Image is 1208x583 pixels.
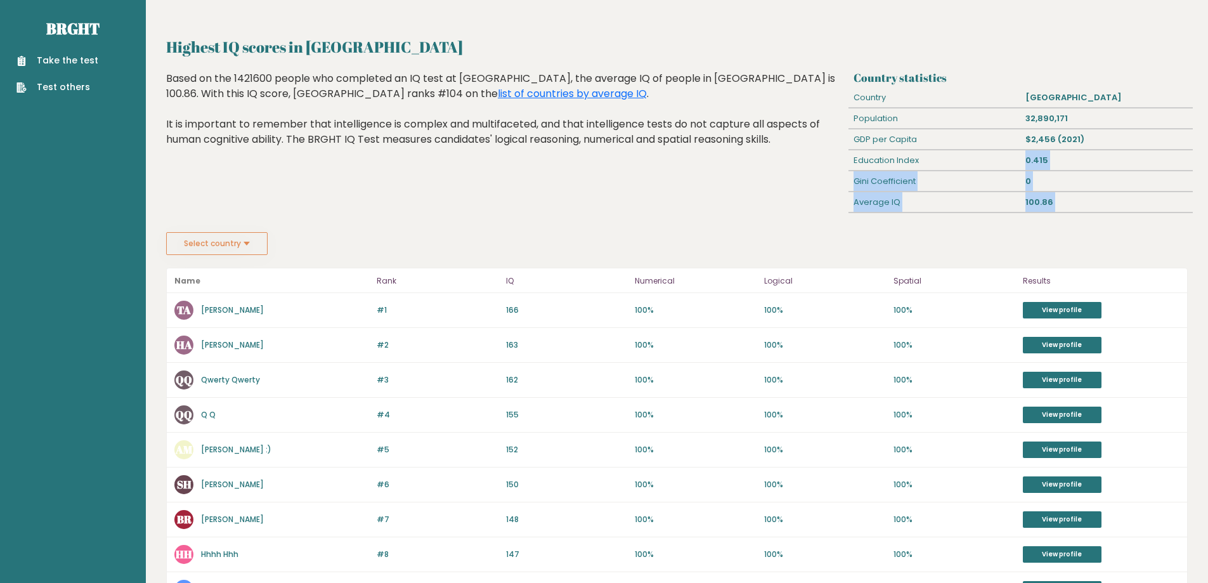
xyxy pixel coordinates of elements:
p: 100% [635,305,757,316]
p: 163 [506,339,628,351]
a: View profile [1023,442,1101,458]
a: Q Q [201,409,216,420]
p: 100% [635,444,757,455]
p: 100% [764,444,886,455]
a: View profile [1023,476,1101,493]
a: Take the test [16,54,98,67]
p: 100% [764,479,886,490]
text: QQ [176,372,192,387]
text: TA [177,303,191,317]
div: Education Index [848,150,1020,171]
p: 100% [893,479,1015,490]
p: 148 [506,514,628,525]
a: View profile [1023,372,1101,388]
p: Numerical [635,273,757,289]
h3: Country statistics [854,71,1188,84]
b: Name [174,275,200,286]
p: 100% [635,409,757,421]
p: 150 [506,479,628,490]
p: #1 [377,305,498,316]
p: Logical [764,273,886,289]
p: 100% [893,339,1015,351]
p: 100% [635,514,757,525]
div: Population [848,108,1020,129]
p: IQ [506,273,628,289]
p: 100% [893,305,1015,316]
a: Hhhh Hhh [201,549,238,560]
text: AM [175,442,193,457]
p: Rank [377,273,498,289]
a: [PERSON_NAME] [201,514,264,525]
p: Results [1023,273,1179,289]
a: View profile [1023,407,1101,423]
p: 152 [506,444,628,455]
text: HH [176,547,192,561]
div: 0.415 [1021,150,1193,171]
p: 100% [764,409,886,421]
p: #4 [377,409,498,421]
text: QQ [176,407,192,422]
text: BR [177,512,192,527]
div: 0 [1021,171,1193,192]
p: #2 [377,339,498,351]
a: list of countries by average IQ [498,86,647,101]
p: 100% [764,305,886,316]
p: #7 [377,514,498,525]
a: Brght [46,18,100,39]
div: GDP per Capita [848,129,1020,150]
div: [GEOGRAPHIC_DATA] [1021,88,1193,108]
div: Gini Coefficient [848,171,1020,192]
p: 147 [506,549,628,560]
a: View profile [1023,546,1101,563]
text: SH [177,477,192,492]
a: [PERSON_NAME] [201,305,264,315]
p: 100% [893,374,1015,386]
p: 100% [635,374,757,386]
text: HA [176,337,192,352]
div: $2,456 (2021) [1021,129,1193,150]
p: 100% [893,409,1015,421]
p: #8 [377,549,498,560]
a: View profile [1023,337,1101,353]
p: 166 [506,305,628,316]
div: Average IQ [848,192,1020,213]
a: View profile [1023,511,1101,528]
div: Based on the 1421600 people who completed an IQ test at [GEOGRAPHIC_DATA], the average IQ of peop... [166,71,844,166]
p: 100% [893,444,1015,455]
p: 100% [893,514,1015,525]
a: Qwerty Qwerty [201,374,260,385]
div: 100.86 [1021,192,1193,213]
p: 100% [764,549,886,560]
a: View profile [1023,302,1101,318]
p: 100% [764,514,886,525]
p: 100% [635,479,757,490]
p: 100% [764,339,886,351]
a: [PERSON_NAME] [201,339,264,350]
p: 100% [764,374,886,386]
h2: Highest IQ scores in [GEOGRAPHIC_DATA] [166,36,1188,58]
p: 162 [506,374,628,386]
p: 100% [635,549,757,560]
div: Country [848,88,1020,108]
a: [PERSON_NAME] :) [201,444,271,455]
p: #5 [377,444,498,455]
p: 100% [635,339,757,351]
p: #3 [377,374,498,386]
p: Spatial [893,273,1015,289]
p: 100% [893,549,1015,560]
p: 155 [506,409,628,421]
p: #6 [377,479,498,490]
a: Test others [16,81,98,94]
button: Select country [166,232,268,255]
a: [PERSON_NAME] [201,479,264,490]
div: 32,890,171 [1021,108,1193,129]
